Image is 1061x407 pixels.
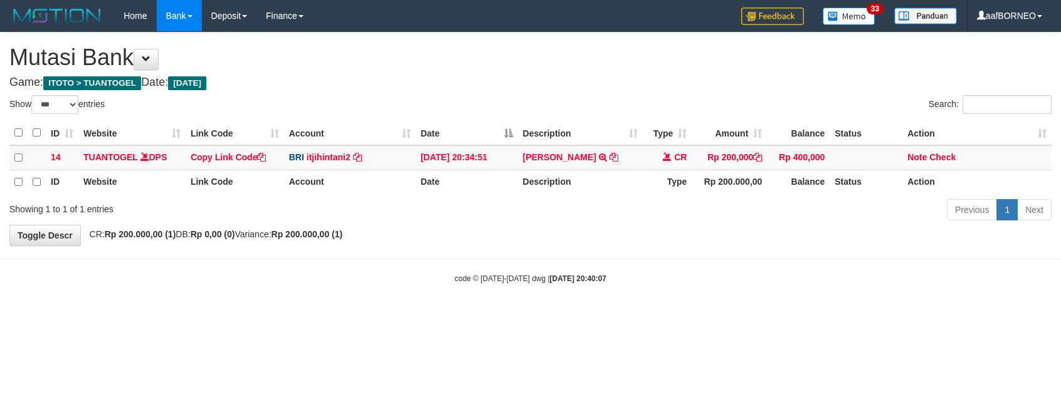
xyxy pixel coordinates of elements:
img: panduan.png [894,8,957,24]
th: Rp 200.000,00 [692,170,767,194]
a: TUANTOGEL [83,152,138,162]
th: ID [46,170,78,194]
a: Copy Rp 200,000 to clipboard [753,152,762,162]
th: ID: activate to sort column ascending [46,121,78,145]
img: Feedback.jpg [741,8,804,25]
th: Date: activate to sort column descending [416,121,518,145]
a: 1 [996,199,1018,220]
th: Date [416,170,518,194]
td: Rp 400,000 [767,145,830,170]
img: MOTION_logo.png [9,6,105,25]
a: Copy itjihintani2 to clipboard [353,152,362,162]
th: Status [830,170,902,194]
th: Description [518,170,643,194]
th: Action: activate to sort column ascending [902,121,1052,145]
img: Button%20Memo.svg [823,8,875,25]
strong: Rp 0,00 (0) [191,229,235,239]
a: Previous [947,199,997,220]
th: Action [902,170,1052,194]
a: Check [929,152,956,162]
td: [DATE] 20:34:51 [416,145,518,170]
small: code © [DATE]-[DATE] dwg | [455,274,606,283]
td: Rp 200,000 [692,145,767,170]
span: CR: DB: Variance: [83,229,343,239]
span: ITOTO > TUANTOGEL [43,76,141,90]
th: Website: activate to sort column ascending [78,121,186,145]
th: Type: activate to sort column ascending [643,121,692,145]
strong: [DATE] 20:40:07 [550,274,606,283]
select: Showentries [31,95,78,114]
h4: Game: Date: [9,76,1052,89]
a: itjihintani2 [307,152,351,162]
th: Account: activate to sort column ascending [284,121,416,145]
th: Account [284,170,416,194]
th: Balance [767,170,830,194]
th: Link Code: activate to sort column ascending [186,121,284,145]
th: Website [78,170,186,194]
th: Balance [767,121,830,145]
strong: Rp 200.000,00 (1) [272,229,343,239]
th: Link Code [186,170,284,194]
span: 33 [867,3,884,14]
a: Copy MOSES HARIANTO to clipboard [610,152,618,162]
a: Note [907,152,927,162]
span: CR [674,152,687,162]
td: DPS [78,145,186,170]
span: BRI [289,152,304,162]
th: Description: activate to sort column ascending [518,121,643,145]
span: [DATE] [168,76,206,90]
a: Next [1017,199,1052,220]
a: Toggle Descr [9,225,81,246]
input: Search: [963,95,1052,114]
a: [PERSON_NAME] [523,152,596,162]
th: Type [643,170,692,194]
span: 14 [51,152,61,162]
th: Amount: activate to sort column ascending [692,121,767,145]
div: Showing 1 to 1 of 1 entries [9,198,433,215]
h1: Mutasi Bank [9,45,1052,70]
label: Show entries [9,95,105,114]
th: Status [830,121,902,145]
a: Copy Link Code [191,152,267,162]
strong: Rp 200.000,00 (1) [105,229,176,239]
label: Search: [929,95,1052,114]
